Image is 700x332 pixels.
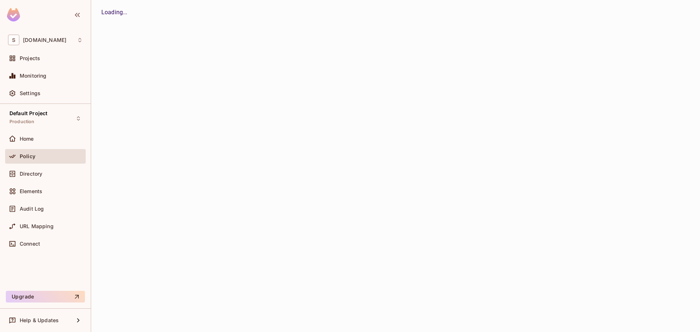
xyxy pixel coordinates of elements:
[8,35,19,45] span: S
[20,153,35,159] span: Policy
[20,73,47,79] span: Monitoring
[101,8,690,17] div: Loading...
[20,90,40,96] span: Settings
[20,171,42,177] span: Directory
[20,223,54,229] span: URL Mapping
[6,291,85,302] button: Upgrade
[20,206,44,212] span: Audit Log
[20,136,34,142] span: Home
[20,188,42,194] span: Elements
[20,55,40,61] span: Projects
[20,317,59,323] span: Help & Updates
[7,8,20,22] img: SReyMgAAAABJRU5ErkJggg==
[20,241,40,247] span: Connect
[9,110,47,116] span: Default Project
[23,37,66,43] span: Workspace: savameta.com
[9,119,35,125] span: Production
